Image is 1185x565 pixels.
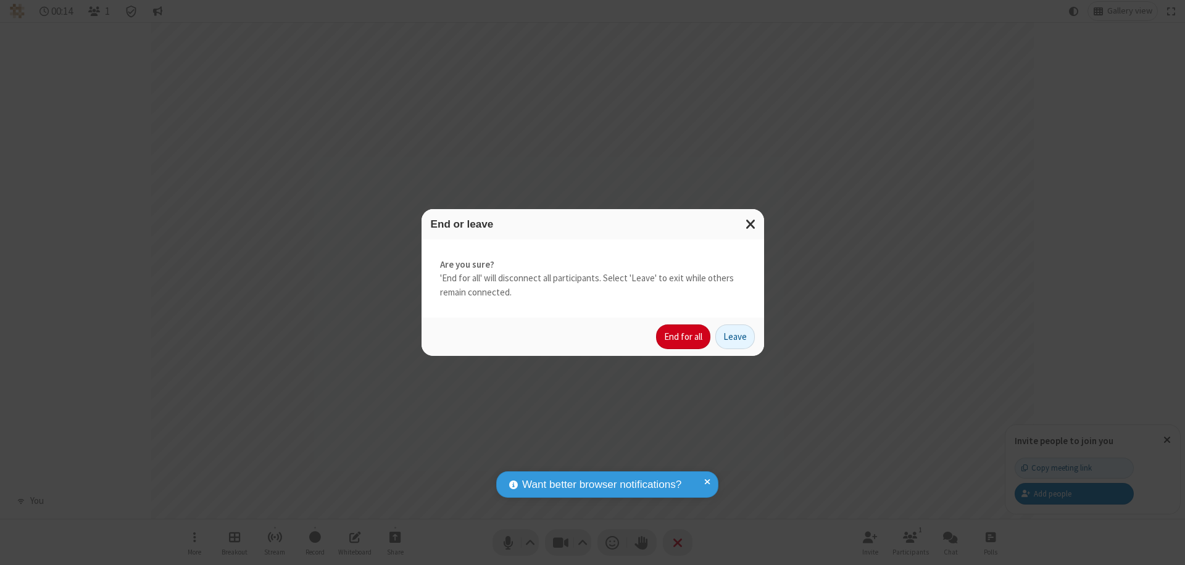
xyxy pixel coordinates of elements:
button: Close modal [738,209,764,239]
button: End for all [656,324,710,349]
div: 'End for all' will disconnect all participants. Select 'Leave' to exit while others remain connec... [422,239,764,318]
h3: End or leave [431,218,755,230]
span: Want better browser notifications? [522,477,681,493]
strong: Are you sure? [440,258,746,272]
button: Leave [715,324,755,349]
